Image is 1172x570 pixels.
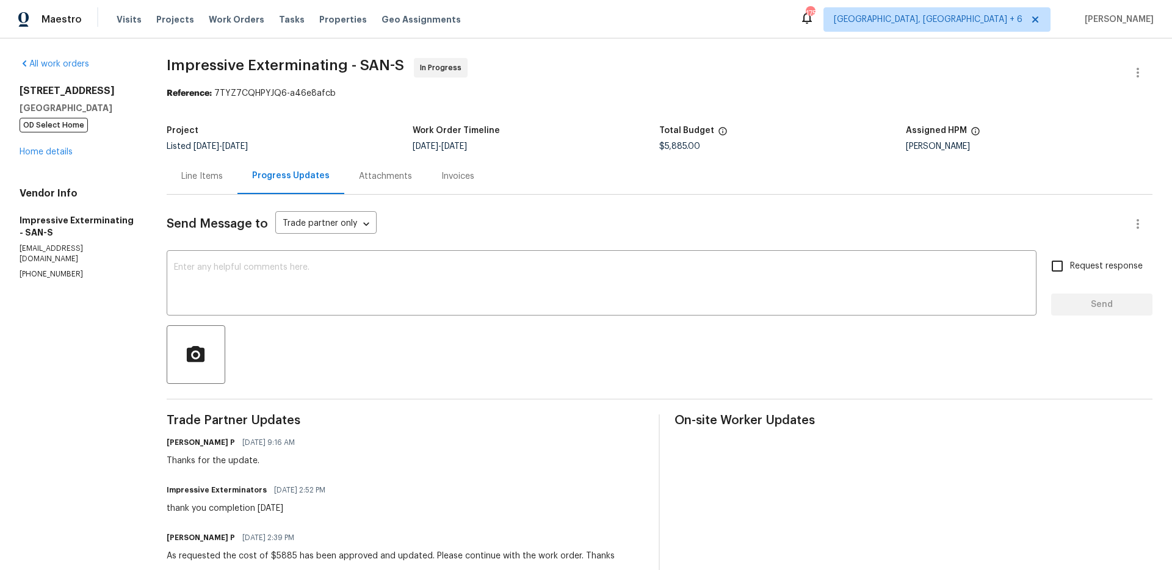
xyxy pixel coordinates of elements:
span: [GEOGRAPHIC_DATA], [GEOGRAPHIC_DATA] + 6 [834,13,1022,26]
div: 7TYZ7CQHPYJQ6-a46e8afcb [167,87,1153,99]
h5: Work Order Timeline [413,126,500,135]
span: [DATE] [222,142,248,151]
span: Tasks [279,15,305,24]
span: The total cost of line items that have been proposed by Opendoor. This sum includes line items th... [718,126,728,142]
a: Home details [20,148,73,156]
span: Listed [167,142,248,151]
div: As requested the cost of $5885 has been approved and updated. Please continue with the work order... [167,550,615,562]
h6: Impressive Exterminators [167,484,267,496]
h5: Total Budget [659,126,714,135]
div: Trade partner only [275,214,377,234]
span: Projects [156,13,194,26]
span: Properties [319,13,367,26]
span: [DATE] [413,142,438,151]
span: Trade Partner Updates [167,414,645,427]
span: [DATE] [441,142,467,151]
div: Thanks for the update. [167,455,302,467]
span: Geo Assignments [382,13,461,26]
span: $5,885.00 [659,142,700,151]
span: [DATE] 2:39 PM [242,532,294,544]
span: - [194,142,248,151]
div: 175 [806,7,814,20]
span: Work Orders [209,13,264,26]
div: Attachments [359,170,412,182]
span: [DATE] [194,142,219,151]
div: Progress Updates [252,170,330,182]
span: Send Message to [167,218,268,230]
p: [PHONE_NUMBER] [20,269,137,280]
h6: [PERSON_NAME] P [167,436,235,449]
h4: Vendor Info [20,187,137,200]
b: Reference: [167,89,212,98]
span: On-site Worker Updates [675,414,1152,427]
span: [PERSON_NAME] [1080,13,1154,26]
span: The hpm assigned to this work order. [971,126,980,142]
span: [DATE] 9:16 AM [242,436,295,449]
span: - [413,142,467,151]
h2: [STREET_ADDRESS] [20,85,137,97]
div: [PERSON_NAME] [906,142,1152,151]
span: Request response [1070,260,1143,273]
a: All work orders [20,60,89,68]
p: [EMAIL_ADDRESS][DOMAIN_NAME] [20,244,137,264]
div: Invoices [441,170,474,182]
h5: Assigned HPM [906,126,967,135]
span: Visits [117,13,142,26]
span: OD Select Home [20,118,88,132]
div: thank you completion [DATE] [167,502,333,514]
h5: [GEOGRAPHIC_DATA] [20,102,137,114]
h5: Project [167,126,198,135]
span: In Progress [420,62,466,74]
h5: Impressive Exterminating - SAN-S [20,214,137,239]
h6: [PERSON_NAME] P [167,532,235,544]
div: Line Items [181,170,223,182]
span: Impressive Exterminating - SAN-S [167,58,404,73]
span: [DATE] 2:52 PM [274,484,325,496]
span: Maestro [42,13,82,26]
